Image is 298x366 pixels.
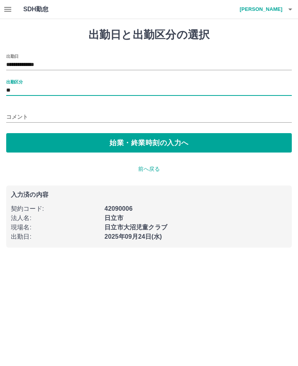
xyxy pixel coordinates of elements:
[104,233,162,240] b: 2025年09月24日(水)
[11,192,287,198] p: 入力済の内容
[6,53,19,59] label: 出勤日
[11,223,100,232] p: 現場名 :
[6,133,292,153] button: 始業・終業時刻の入力へ
[104,205,132,212] b: 42090006
[6,165,292,173] p: 前へ戻る
[11,232,100,241] p: 出勤日 :
[104,224,167,231] b: 日立市大沼児童クラブ
[6,28,292,42] h1: 出勤日と出勤区分の選択
[11,204,100,213] p: 契約コード :
[6,79,23,85] label: 出勤区分
[11,213,100,223] p: 法人名 :
[104,215,123,221] b: 日立市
